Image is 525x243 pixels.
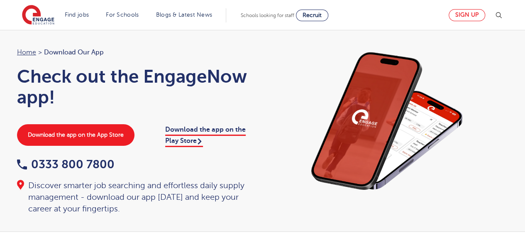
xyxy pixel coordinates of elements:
span: Download our app [44,47,104,58]
h1: Check out the EngageNow app! [17,66,254,108]
a: Home [17,49,36,56]
a: Download the app on the Play Store [165,126,246,147]
a: Blogs & Latest News [156,12,212,18]
a: 0333 800 7800 [17,158,115,171]
a: Download the app on the App Store [17,124,134,146]
span: > [38,49,42,56]
a: For Schools [106,12,139,18]
a: Recruit [296,10,328,21]
div: Discover smarter job searching and effortless daily supply management - download our app [DATE] a... [17,180,254,215]
span: Recruit [303,12,322,18]
a: Find jobs [65,12,89,18]
span: Schools looking for staff [241,12,294,18]
a: Sign up [449,9,485,21]
img: Engage Education [22,5,54,26]
nav: breadcrumb [17,47,254,58]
